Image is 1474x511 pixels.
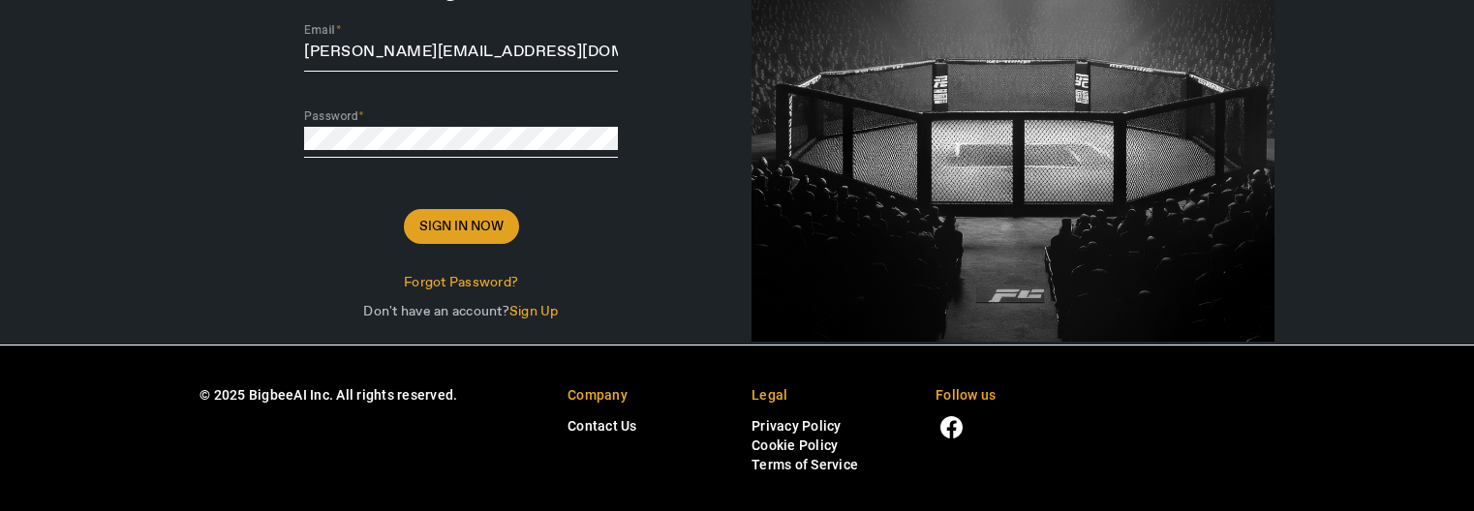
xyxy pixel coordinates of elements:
[363,303,509,320] span: Don't have an account?
[200,385,538,405] div: © 2025 BigbeeAI Inc. All rights reserved.
[752,385,906,405] p: Legal
[404,209,519,244] button: Sign In Now
[752,437,838,453] a: Cookie Policy
[304,109,358,123] mat-label: Password
[509,303,559,320] span: Sign Up
[568,418,637,434] a: Contact Us
[752,457,858,472] a: Terms of Service
[419,217,504,236] span: Sign In Now
[752,418,842,434] a: Privacy Policy
[304,23,335,37] mat-label: Email
[568,385,722,405] p: Company
[404,273,518,292] span: Forgot Password?
[936,385,1090,405] p: Follow us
